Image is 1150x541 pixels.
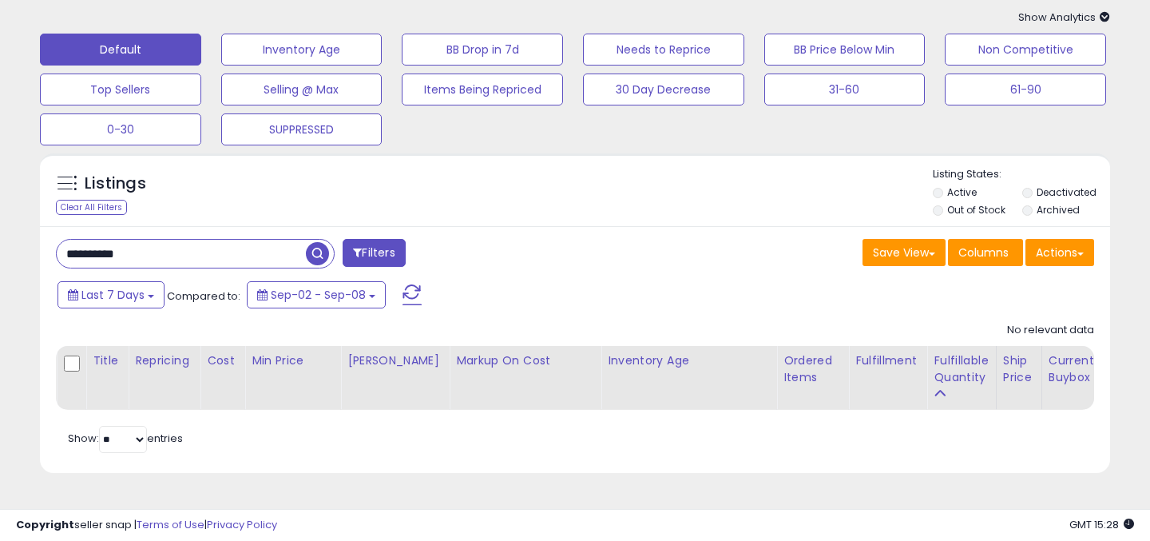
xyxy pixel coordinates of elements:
button: Default [40,34,201,66]
div: No relevant data [1007,323,1094,338]
button: 0-30 [40,113,201,145]
label: Active [947,185,977,199]
div: Ordered Items [783,352,842,386]
button: Last 7 Days [57,281,165,308]
div: Title [93,352,121,369]
span: Show Analytics [1018,10,1110,25]
button: 30 Day Decrease [583,74,744,105]
button: Columns [948,239,1023,266]
button: Save View [862,239,946,266]
div: Repricing [135,352,193,369]
a: Terms of Use [137,517,204,532]
div: Clear All Filters [56,200,127,215]
button: Non Competitive [945,34,1106,66]
div: seller snap | | [16,518,277,533]
span: 2025-09-16 15:28 GMT [1069,517,1134,532]
div: Cost [207,352,238,369]
div: [PERSON_NAME] [347,352,442,369]
div: Markup on Cost [456,352,594,369]
button: Sep-02 - Sep-08 [247,281,386,308]
button: 61-90 [945,74,1106,105]
div: Fulfillment [855,352,920,369]
span: Sep-02 - Sep-08 [271,287,366,303]
button: SUPPRESSED [221,113,383,145]
h5: Listings [85,173,146,195]
a: Privacy Policy [207,517,277,532]
button: BB Price Below Min [764,34,926,66]
label: Archived [1037,203,1080,217]
strong: Copyright [16,517,74,532]
button: Top Sellers [40,74,201,105]
p: Listing States: [933,167,1111,182]
div: Ship Price [1003,352,1035,386]
button: Items Being Repriced [402,74,563,105]
div: Current Buybox Price [1049,352,1131,386]
span: Columns [958,245,1009,261]
label: Deactivated [1037,185,1096,199]
span: Show: entries [68,431,183,446]
div: Fulfillable Quantity [934,352,989,386]
label: Out of Stock [947,203,1005,217]
button: Needs to Reprice [583,34,744,66]
div: Min Price [252,352,334,369]
th: The percentage added to the cost of goods (COGS) that forms the calculator for Min & Max prices. [450,346,601,410]
span: Last 7 Days [81,287,145,303]
button: Inventory Age [221,34,383,66]
span: Compared to: [167,288,240,304]
button: Actions [1025,239,1094,266]
button: 31-60 [764,74,926,105]
button: Filters [343,239,405,267]
div: Inventory Age [608,352,770,369]
button: BB Drop in 7d [402,34,563,66]
button: Selling @ Max [221,74,383,105]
